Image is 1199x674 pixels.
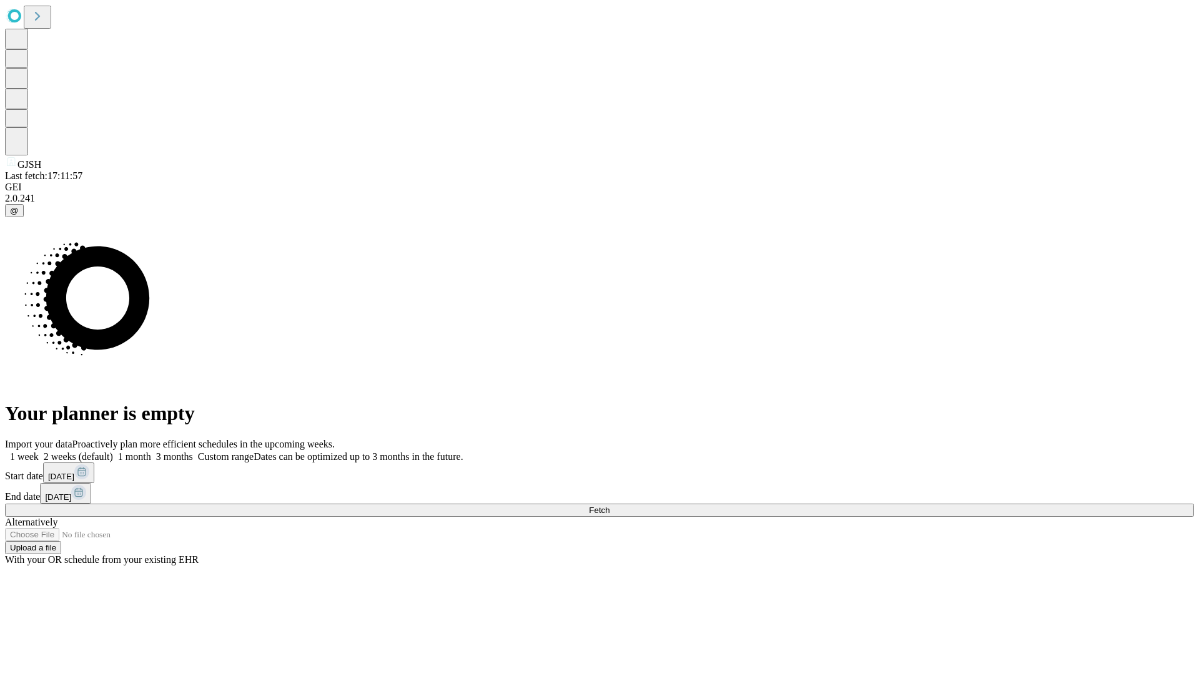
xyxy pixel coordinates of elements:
[156,451,193,462] span: 3 months
[5,204,24,217] button: @
[5,462,1194,483] div: Start date
[589,506,609,515] span: Fetch
[5,517,57,527] span: Alternatively
[5,402,1194,425] h1: Your planner is empty
[5,170,82,181] span: Last fetch: 17:11:57
[10,206,19,215] span: @
[5,504,1194,517] button: Fetch
[5,554,199,565] span: With your OR schedule from your existing EHR
[45,492,71,502] span: [DATE]
[5,193,1194,204] div: 2.0.241
[40,483,91,504] button: [DATE]
[118,451,151,462] span: 1 month
[5,483,1194,504] div: End date
[254,451,463,462] span: Dates can be optimized up to 3 months in the future.
[72,439,335,449] span: Proactively plan more efficient schedules in the upcoming weeks.
[5,541,61,554] button: Upload a file
[198,451,254,462] span: Custom range
[48,472,74,481] span: [DATE]
[10,451,39,462] span: 1 week
[43,462,94,483] button: [DATE]
[5,439,72,449] span: Import your data
[17,159,41,170] span: GJSH
[5,182,1194,193] div: GEI
[44,451,113,462] span: 2 weeks (default)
